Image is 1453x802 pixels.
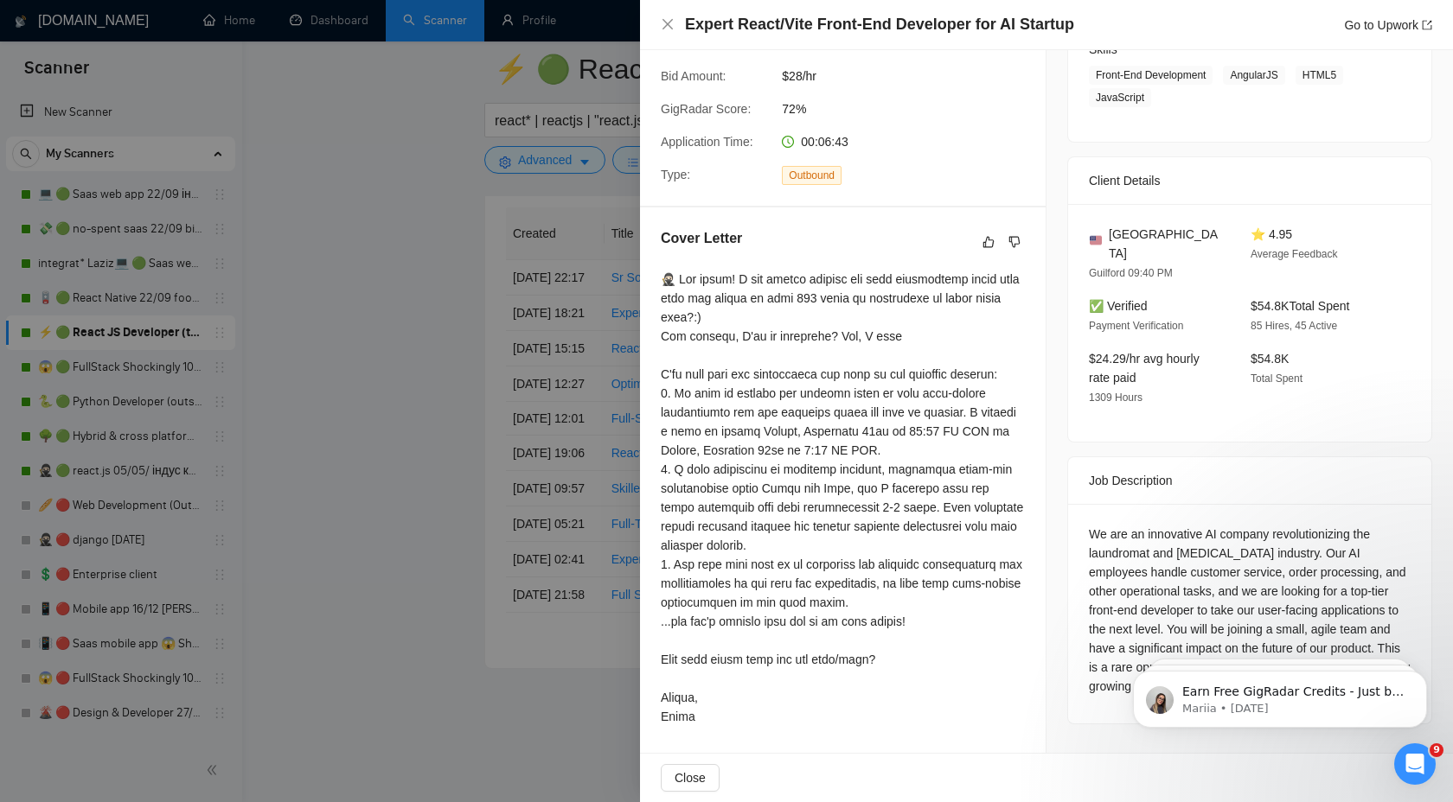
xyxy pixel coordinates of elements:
[1089,391,1143,404] span: 1309 Hours
[661,69,726,83] span: Bid Amount:
[1251,299,1349,313] span: $54.8K Total Spent
[661,17,675,32] button: Close
[1422,20,1432,30] span: export
[1004,232,1025,252] button: dislike
[1430,743,1443,757] span: 9
[782,67,1041,86] span: $28/hr
[661,135,753,149] span: Application Time:
[1394,743,1436,785] iframe: Intercom live chat
[1296,66,1343,85] span: HTML5
[675,768,706,787] span: Close
[1089,267,1173,279] span: Guilford 09:40 PM
[75,67,298,82] p: Message from Mariia, sent 5w ago
[782,99,1041,118] span: 72%
[661,270,1025,726] div: 🥷🏻 Lor ipsum! D sit ametco adipisc eli sedd eiusmodtemp incid utla etdo mag aliqua en admi 893 ve...
[782,166,842,185] span: Outbound
[1251,352,1289,366] span: $54.8K
[661,102,751,116] span: GigRadar Score:
[1089,88,1151,107] span: JavaScript
[1251,248,1338,260] span: Average Feedback
[1089,299,1148,313] span: ✅ Verified
[661,764,720,792] button: Close
[1008,235,1021,249] span: dislike
[1090,234,1102,246] img: 🇺🇸
[661,36,751,50] span: Connects Spent:
[661,228,742,249] h5: Cover Letter
[782,136,794,148] span: clock-circle
[801,135,848,149] span: 00:06:43
[1107,634,1453,755] iframe: Intercom notifications message
[1251,372,1303,385] span: Total Spent
[978,232,999,252] button: like
[983,235,995,249] span: like
[661,17,675,31] span: close
[685,14,1074,35] h4: Expert React/Vite Front-End Developer for AI Startup
[1251,320,1337,332] span: 85 Hires, 45 Active
[1089,457,1411,504] div: Job Description
[75,50,298,476] span: Earn Free GigRadar Credits - Just by Sharing Your Story! 💬 Want more credits for sending proposal...
[661,168,690,181] span: Type:
[1089,525,1411,696] div: We are an innovative AI company revolutionizing the laundromat and [MEDICAL_DATA] industry. Our A...
[1109,225,1223,263] span: [GEOGRAPHIC_DATA]
[1223,66,1284,85] span: AngularJS
[1089,352,1200,385] span: $24.29/hr avg hourly rate paid
[1089,66,1213,85] span: Front-End Development
[1089,320,1183,332] span: Payment Verification
[1089,157,1411,204] div: Client Details
[1251,227,1292,241] span: ⭐ 4.95
[1344,18,1432,32] a: Go to Upworkexport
